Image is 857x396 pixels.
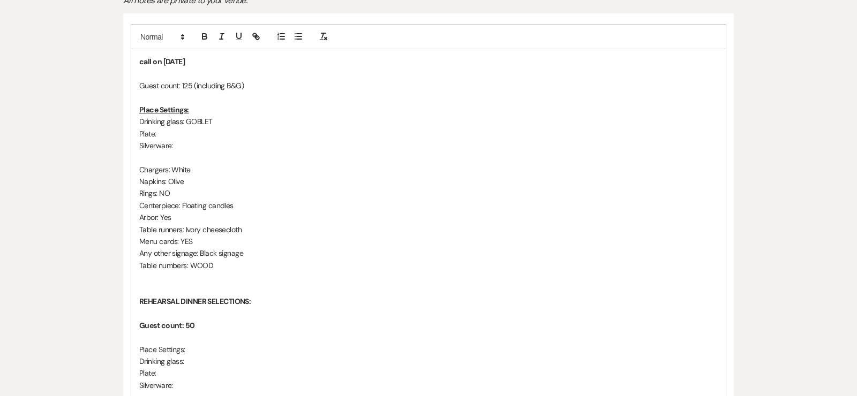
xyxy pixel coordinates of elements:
[139,188,170,198] span: Rings: NO
[139,212,171,222] span: Arbor: Yes
[139,380,173,390] span: Silverware:
[139,237,193,246] span: Menu cards: YES
[139,57,185,66] strong: call on [DATE]
[139,368,156,378] span: Plate:
[139,129,156,139] span: Plate:
[139,225,242,234] span: Table runners: Ivory cheesecloth
[139,165,191,174] span: Chargers: White
[139,356,184,366] span: Drinking glass:
[139,296,251,306] strong: REHEARSAL DINNER SELECTIONS:
[139,261,213,270] span: Table numbers: WOOD
[139,177,184,186] span: Napkins: Olive
[139,321,195,330] strong: Guest count: 50
[139,141,173,150] span: Silverware:
[139,117,213,126] span: Drinking glass: GOBLET
[139,201,234,210] span: Centerpiece: Floating candles
[139,105,189,115] u: Place Settings:
[139,80,718,92] p: Guest count: 125 (including B&G)
[139,248,243,258] span: Any other signage: Black signage
[139,345,185,354] span: Place Settings:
